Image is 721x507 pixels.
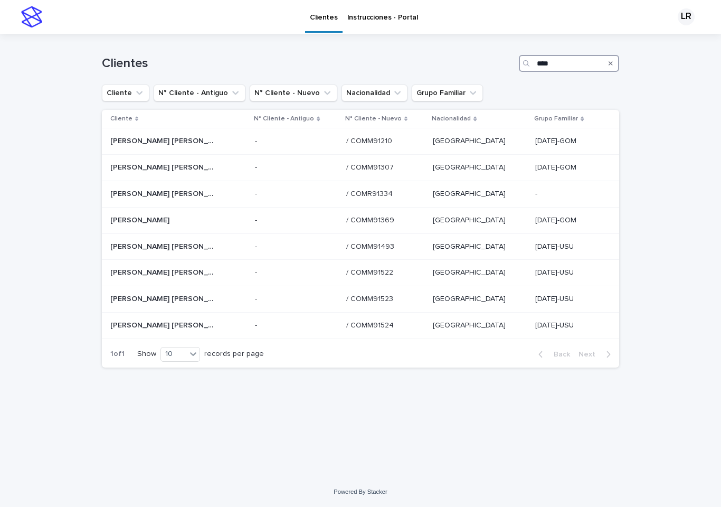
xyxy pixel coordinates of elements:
tr: [PERSON_NAME] [PERSON_NAME][PERSON_NAME] [PERSON_NAME] -- / COMM91307/ COMM91307 [GEOGRAPHIC_DATA... [102,155,619,181]
p: Grupo Familiar [534,113,578,125]
p: - [535,190,602,199]
p: / COMM91493 [346,240,396,251]
p: [PERSON_NAME] [PERSON_NAME] [110,240,218,251]
button: Next [574,350,619,359]
p: 1 of 1 [102,341,133,367]
p: / COMM91307 [346,161,396,172]
input: Search [519,55,619,72]
p: - [255,319,259,330]
p: / COMM91210 [346,135,394,146]
p: - [255,266,259,277]
p: N° Cliente - Nuevo [345,113,402,125]
p: - [255,161,259,172]
p: [DATE]-USU [535,321,602,330]
p: / COMM91369 [346,214,396,225]
tr: [PERSON_NAME] [PERSON_NAME] [PERSON_NAME][PERSON_NAME] [PERSON_NAME] [PERSON_NAME] -- / COMM91522... [102,260,619,286]
p: [GEOGRAPHIC_DATA] [433,190,527,199]
p: - [255,135,259,146]
p: / COMR91334 [346,187,395,199]
p: [PERSON_NAME] [PERSON_NAME] [110,161,218,172]
p: [GEOGRAPHIC_DATA] [433,242,527,251]
p: [GEOGRAPHIC_DATA] [433,321,527,330]
p: - [255,240,259,251]
p: [DATE]-USU [535,268,602,277]
tr: [PERSON_NAME] [PERSON_NAME][PERSON_NAME] [PERSON_NAME] -- / COMM91210/ COMM91210 [GEOGRAPHIC_DATA... [102,128,619,155]
img: stacker-logo-s-only.png [21,6,42,27]
tr: [PERSON_NAME] [PERSON_NAME][PERSON_NAME] [PERSON_NAME] -- / COMM91493/ COMM91493 [GEOGRAPHIC_DATA... [102,233,619,260]
p: [DATE]-GOM [535,163,602,172]
tr: [PERSON_NAME][PERSON_NAME] -- / COMM91369/ COMM91369 [GEOGRAPHIC_DATA][DATE]-GOM [102,207,619,233]
p: [DATE]-USU [535,242,602,251]
button: Cliente [102,84,149,101]
h1: Clientes [102,56,515,71]
button: Back [530,350,574,359]
p: - [255,214,259,225]
span: Back [547,351,570,358]
p: [PERSON_NAME] [PERSON_NAME] [110,319,218,330]
p: [GEOGRAPHIC_DATA] [433,295,527,304]
button: N° Cliente - Nuevo [250,84,337,101]
button: Nacionalidad [341,84,407,101]
p: [GEOGRAPHIC_DATA] [433,163,527,172]
p: [PERSON_NAME] [PERSON_NAME] [110,135,218,146]
button: N° Cliente - Antiguo [154,84,245,101]
p: [PERSON_NAME] [PERSON_NAME] [PERSON_NAME] [110,266,218,277]
p: [GEOGRAPHIC_DATA] [433,216,527,225]
p: Nacionalidad [432,113,471,125]
p: [PERSON_NAME] [PERSON_NAME] [110,293,218,304]
p: [GEOGRAPHIC_DATA] [433,137,527,146]
tr: [PERSON_NAME] [PERSON_NAME][PERSON_NAME] [PERSON_NAME] -- / COMM91524/ COMM91524 [GEOGRAPHIC_DATA... [102,312,619,339]
p: [PERSON_NAME] [PERSON_NAME] [110,187,218,199]
p: Show [137,350,156,359]
p: [PERSON_NAME] [110,214,172,225]
p: [GEOGRAPHIC_DATA] [433,268,527,277]
p: - [255,293,259,304]
div: 10 [161,349,186,360]
p: / COMM91524 [346,319,396,330]
p: records per page [204,350,264,359]
p: N° Cliente - Antiguo [254,113,314,125]
p: - [255,187,259,199]
tr: [PERSON_NAME] [PERSON_NAME][PERSON_NAME] [PERSON_NAME] -- / COMM91523/ COMM91523 [GEOGRAPHIC_DATA... [102,286,619,313]
p: / COMM91522 [346,266,395,277]
p: / COMM91523 [346,293,395,304]
p: Cliente [110,113,132,125]
p: [DATE]-USU [535,295,602,304]
a: Powered By Stacker [334,489,387,495]
span: Next [578,351,602,358]
p: [DATE]-GOM [535,216,602,225]
p: [DATE]-GOM [535,137,602,146]
div: LR [678,8,695,25]
button: Grupo Familiar [412,84,483,101]
tr: [PERSON_NAME] [PERSON_NAME][PERSON_NAME] [PERSON_NAME] -- / COMR91334/ COMR91334 [GEOGRAPHIC_DATA]- [102,181,619,207]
